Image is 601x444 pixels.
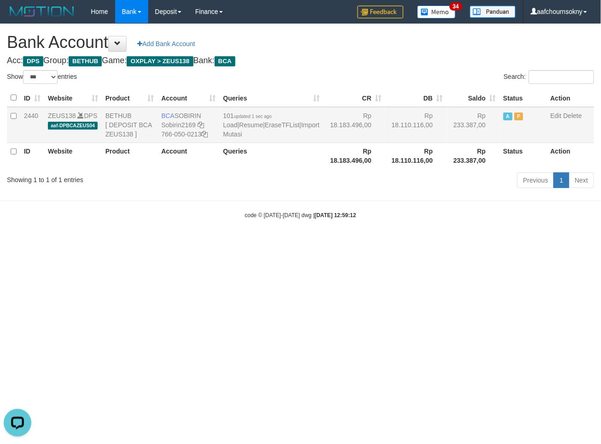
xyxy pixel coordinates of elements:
strong: [DATE] 12:59:12 [315,212,356,219]
span: Active [503,112,513,120]
th: Status [500,89,547,107]
a: Previous [517,172,554,188]
th: Rp 18.110.116,00 [385,142,447,169]
span: aaf-DPBCAZEUS04 [48,122,98,130]
th: CR: activate to sort column ascending [323,89,385,107]
th: Rp 18.183.496,00 [323,142,385,169]
span: BETHUB [69,56,102,66]
a: Delete [563,112,582,119]
a: EraseTFList [265,121,299,129]
a: Add Bank Account [131,36,201,52]
span: | | | [223,112,320,138]
th: Product: activate to sort column ascending [102,89,158,107]
th: Account: activate to sort column ascending [158,89,219,107]
th: ID: activate to sort column ascending [20,89,44,107]
span: DPS [23,56,43,66]
label: Search: [504,70,594,84]
input: Search: [529,70,594,84]
h4: Acc: Group: Game: Bank: [7,56,594,65]
a: Import Mutasi [223,121,320,138]
a: Resume [239,121,263,129]
td: BETHUB [ DEPOSIT BCA ZEUS138 ] [102,107,158,143]
td: SOBIRIN 766-050-0213 [158,107,219,143]
td: 2440 [20,107,44,143]
img: Button%20Memo.svg [417,6,456,18]
a: Copy 7660500213 to clipboard [202,130,208,138]
img: MOTION_logo.png [7,5,77,18]
th: Queries [220,142,323,169]
a: Load [223,121,238,129]
th: Website: activate to sort column ascending [44,89,102,107]
td: Rp 18.110.116,00 [385,107,447,143]
span: BCA [161,112,175,119]
a: Next [569,172,594,188]
th: Website [44,142,102,169]
small: code © [DATE]-[DATE] dwg | [245,212,356,219]
th: Status [500,142,547,169]
a: Sobirin2169 [161,121,196,129]
span: updated 1 sec ago [234,114,272,119]
a: ZEUS138 [48,112,76,119]
th: Saldo: activate to sort column ascending [447,89,500,107]
h1: Bank Account [7,33,594,52]
a: 1 [554,172,569,188]
span: BCA [215,56,235,66]
th: DB: activate to sort column ascending [385,89,447,107]
th: Action [547,142,594,169]
label: Show entries [7,70,77,84]
th: Product [102,142,158,169]
th: Action [547,89,594,107]
th: Rp 233.387,00 [447,142,500,169]
td: Rp 18.183.496,00 [323,107,385,143]
span: OXPLAY > ZEUS138 [127,56,193,66]
div: Showing 1 to 1 of 1 entries [7,172,244,184]
th: ID [20,142,44,169]
td: DPS [44,107,102,143]
span: Paused [514,112,524,120]
img: panduan.png [470,6,516,18]
th: Account [158,142,219,169]
button: Open LiveChat chat widget [4,4,31,31]
a: Edit [550,112,561,119]
a: Copy Sobirin2169 to clipboard [198,121,204,129]
th: Queries: activate to sort column ascending [220,89,323,107]
span: 34 [449,2,462,11]
span: 101 [223,112,272,119]
select: Showentries [23,70,58,84]
td: Rp 233.387,00 [447,107,500,143]
img: Feedback.jpg [357,6,403,18]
